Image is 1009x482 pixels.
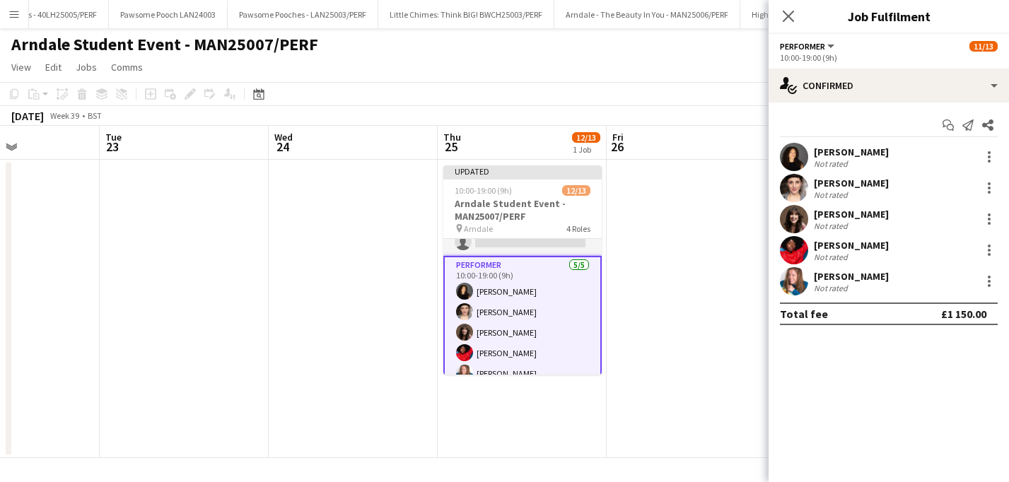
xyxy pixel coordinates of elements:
[105,58,148,76] a: Comms
[814,221,851,231] div: Not rated
[103,139,122,155] span: 23
[443,256,602,389] app-card-role: Performer5/510:00-19:00 (9h)[PERSON_NAME][PERSON_NAME][PERSON_NAME][PERSON_NAME][PERSON_NAME]
[443,131,461,143] span: Thu
[814,239,889,252] div: [PERSON_NAME]
[11,34,318,55] h1: Arndale Student Event - MAN25007/PERF
[780,41,836,52] button: Performer
[76,61,97,74] span: Jobs
[455,185,512,196] span: 10:00-19:00 (9h)
[780,41,825,52] span: Performer
[814,189,851,200] div: Not rated
[6,58,37,76] a: View
[814,283,851,293] div: Not rated
[814,270,889,283] div: [PERSON_NAME]
[40,58,67,76] a: Edit
[610,139,624,155] span: 26
[47,110,82,121] span: Week 39
[443,165,602,375] app-job-card: Updated10:00-19:00 (9h)12/13Arndale Student Event - MAN25007/PERF Arndale4 Roles[PERSON_NAME][PER...
[769,69,1009,102] div: Confirmed
[612,131,624,143] span: Fri
[11,61,31,74] span: View
[228,1,378,28] button: Pawsome Pooches - LAN25003/PERF
[814,252,851,262] div: Not rated
[814,208,889,221] div: [PERSON_NAME]
[111,61,143,74] span: Comms
[45,61,62,74] span: Edit
[11,109,44,123] div: [DATE]
[378,1,554,28] button: Little Chimes: Think BIG! BWCH25003/PERF
[780,52,998,63] div: 10:00-19:00 (9h)
[88,110,102,121] div: BST
[441,139,461,155] span: 25
[274,131,293,143] span: Wed
[562,185,590,196] span: 12/13
[566,223,590,234] span: 4 Roles
[769,7,1009,25] h3: Job Fulfilment
[105,131,122,143] span: Tue
[443,165,602,177] div: Updated
[969,41,998,52] span: 11/13
[272,139,293,155] span: 24
[780,307,828,321] div: Total fee
[554,1,740,28] button: Arndale - The Beauty In You - MAN25006/PERF
[109,1,228,28] button: Pawsome Pooch LAN24003
[443,197,602,223] h3: Arndale Student Event - MAN25007/PERF
[814,158,851,169] div: Not rated
[814,177,889,189] div: [PERSON_NAME]
[572,132,600,143] span: 12/13
[814,146,889,158] div: [PERSON_NAME]
[941,307,986,321] div: £1 150.00
[464,223,493,234] span: Arndale
[70,58,103,76] a: Jobs
[573,144,600,155] div: 1 Job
